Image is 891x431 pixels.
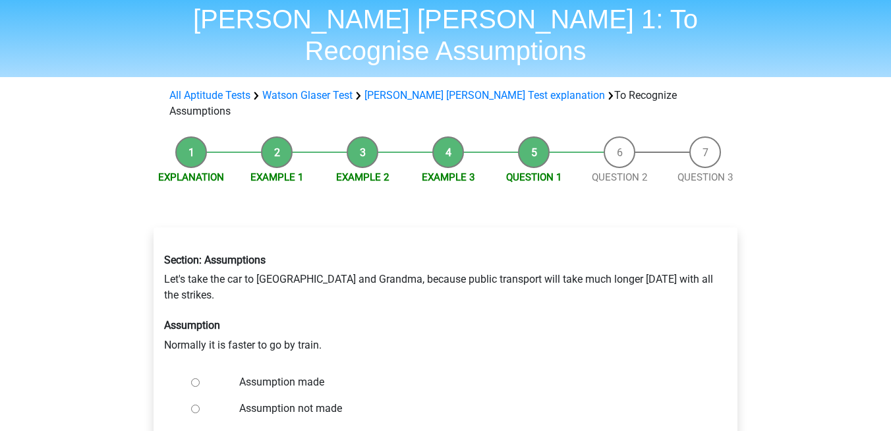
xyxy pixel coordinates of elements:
[239,401,695,417] label: Assumption not made
[677,171,733,183] a: Question 3
[169,89,250,101] a: All Aptitude Tests
[422,171,474,183] a: Example 3
[164,88,727,119] div: To Recognize Assumptions
[239,374,695,390] label: Assumption made
[158,171,224,183] a: Explanation
[364,89,605,101] a: [PERSON_NAME] [PERSON_NAME] Test explanation
[506,171,561,183] a: Question 1
[336,171,389,183] a: Example 2
[164,319,727,331] h6: Assumption
[262,89,353,101] a: Watson Glaser Test
[154,243,737,363] div: Let's take the car to [GEOGRAPHIC_DATA] and Grandma, because public transport will take much long...
[592,171,647,183] a: Question 2
[250,171,303,183] a: Example 1
[142,3,749,67] h1: [PERSON_NAME] [PERSON_NAME] 1: To Recognise Assumptions
[164,254,727,266] h6: Section: Assumptions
